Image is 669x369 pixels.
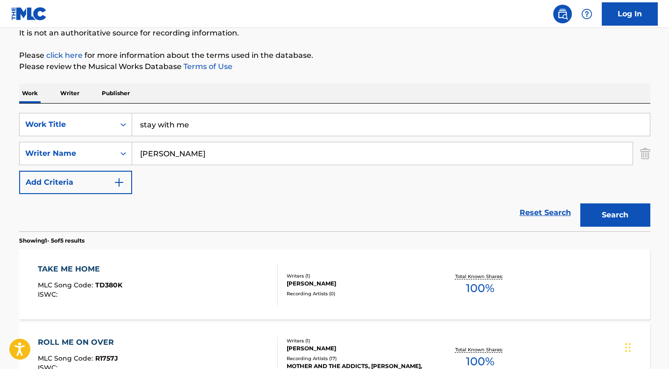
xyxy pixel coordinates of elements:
div: Writers ( 1 ) [287,272,428,279]
span: 100 % [466,280,494,297]
a: click here [46,51,83,60]
p: Writer [57,84,82,103]
span: ISWC : [38,290,60,299]
p: Total Known Shares: [455,346,505,353]
p: Please review the Musical Works Database [19,61,650,72]
div: Work Title [25,119,109,130]
p: Total Known Shares: [455,273,505,280]
img: Delete Criterion [640,142,650,165]
div: Drag [625,334,631,362]
img: 9d2ae6d4665cec9f34b9.svg [113,177,125,188]
div: Writer Name [25,148,109,159]
img: help [581,8,592,20]
div: Writers ( 1 ) [287,337,428,344]
img: MLC Logo [11,7,47,21]
span: TD380K [95,281,122,289]
a: Terms of Use [182,62,232,71]
iframe: Chat Widget [622,324,669,369]
div: TAKE ME HOME [38,264,122,275]
p: Work [19,84,41,103]
div: Recording Artists ( 17 ) [287,355,428,362]
a: Log In [602,2,658,26]
button: Add Criteria [19,171,132,194]
p: Please for more information about the terms used in the database. [19,50,650,61]
div: [PERSON_NAME] [287,279,428,288]
div: ROLL ME ON OVER [38,337,119,348]
a: TAKE ME HOMEMLC Song Code:TD380KISWC:Writers (1)[PERSON_NAME]Recording Artists (0)Total Known Sha... [19,250,650,320]
a: Reset Search [515,202,576,223]
img: search [557,8,568,20]
a: Public Search [553,5,572,23]
p: Showing 1 - 5 of 5 results [19,237,85,245]
p: Publisher [99,84,133,103]
p: It is not an authoritative source for recording information. [19,28,650,39]
div: Recording Artists ( 0 ) [287,290,428,297]
span: R1757J [95,354,118,362]
button: Search [580,203,650,227]
div: [PERSON_NAME] [287,344,428,353]
span: MLC Song Code : [38,354,95,362]
span: MLC Song Code : [38,281,95,289]
div: Help [577,5,596,23]
form: Search Form [19,113,650,231]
